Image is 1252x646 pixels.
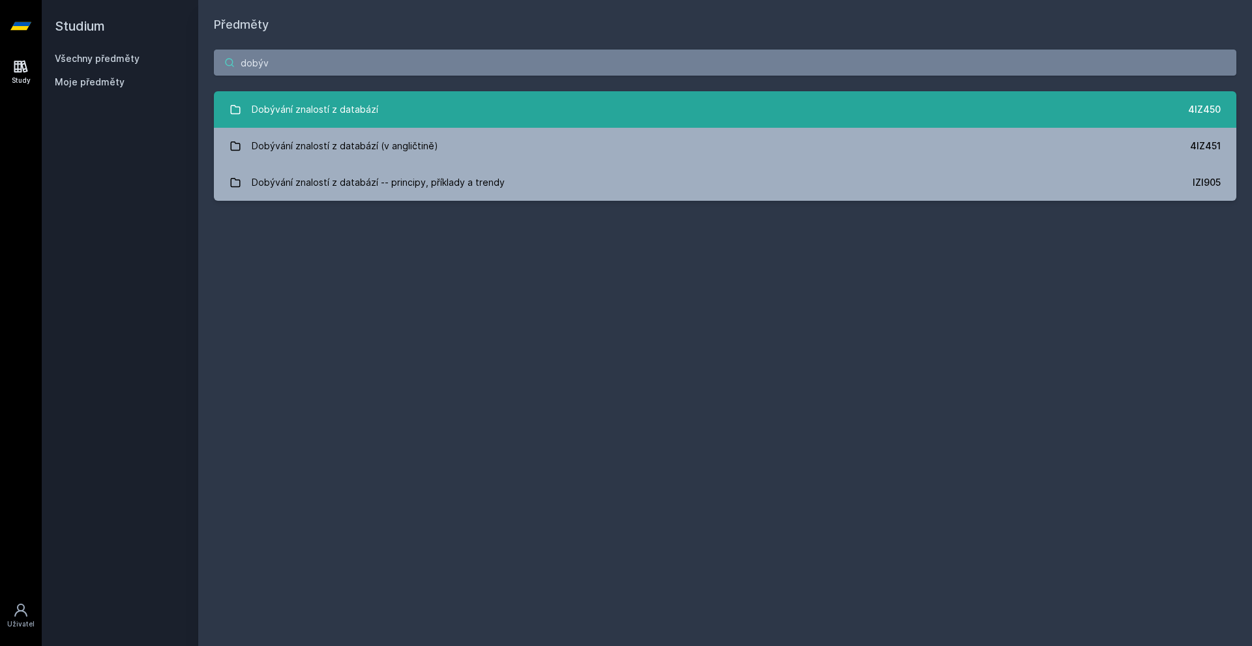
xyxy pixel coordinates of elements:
[214,164,1236,201] a: Dobývání znalostí z databází -- principy, příklady a trendy IZI905
[12,76,31,85] div: Study
[214,91,1236,128] a: Dobývání znalostí z databází 4IZ450
[214,16,1236,34] h1: Předměty
[214,128,1236,164] a: Dobývání znalostí z databází (v angličtině) 4IZ451
[1193,176,1221,189] div: IZI905
[7,619,35,629] div: Uživatel
[3,52,39,92] a: Study
[1188,103,1221,116] div: 4IZ450
[55,76,125,89] span: Moje předměty
[3,596,39,636] a: Uživatel
[1190,139,1221,153] div: 4IZ451
[252,169,505,196] div: Dobývání znalostí z databází -- principy, příklady a trendy
[55,53,140,64] a: Všechny předměty
[214,50,1236,76] input: Název nebo ident předmětu…
[252,133,438,159] div: Dobývání znalostí z databází (v angličtině)
[252,96,378,123] div: Dobývání znalostí z databází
